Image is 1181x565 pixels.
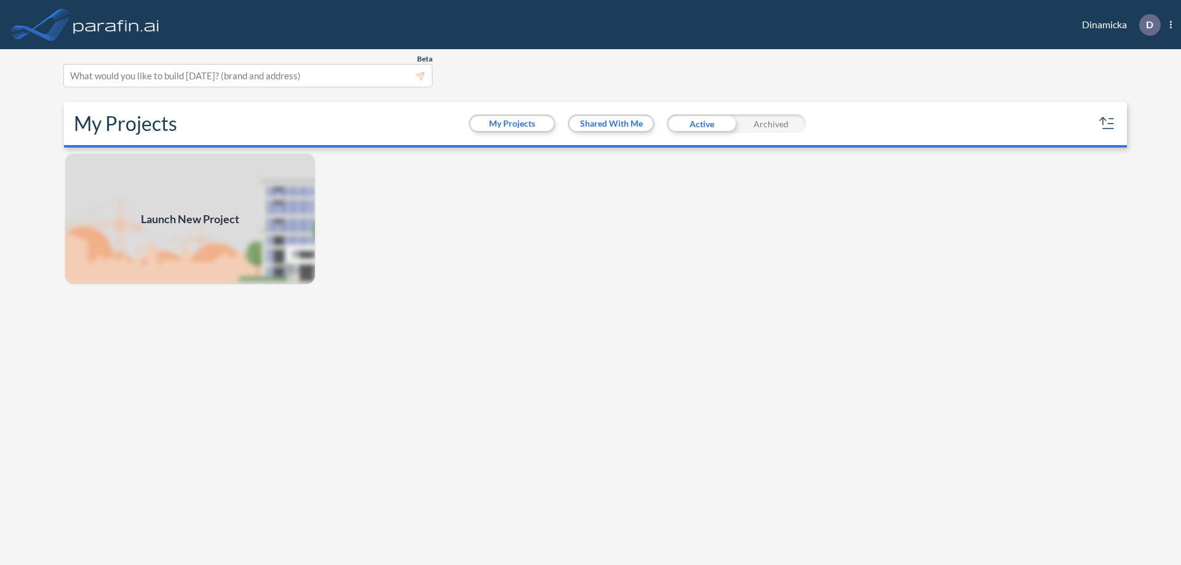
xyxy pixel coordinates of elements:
[71,12,162,37] img: logo
[667,114,736,133] div: Active
[570,116,653,131] button: Shared With Me
[736,114,806,133] div: Archived
[417,54,432,64] span: Beta
[64,152,316,285] a: Launch New Project
[1146,19,1153,30] p: D
[1064,14,1172,36] div: Dinamicka
[64,152,316,285] img: add
[74,112,177,135] h2: My Projects
[141,211,239,227] span: Launch New Project
[471,116,554,131] button: My Projects
[1097,114,1117,133] button: sort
